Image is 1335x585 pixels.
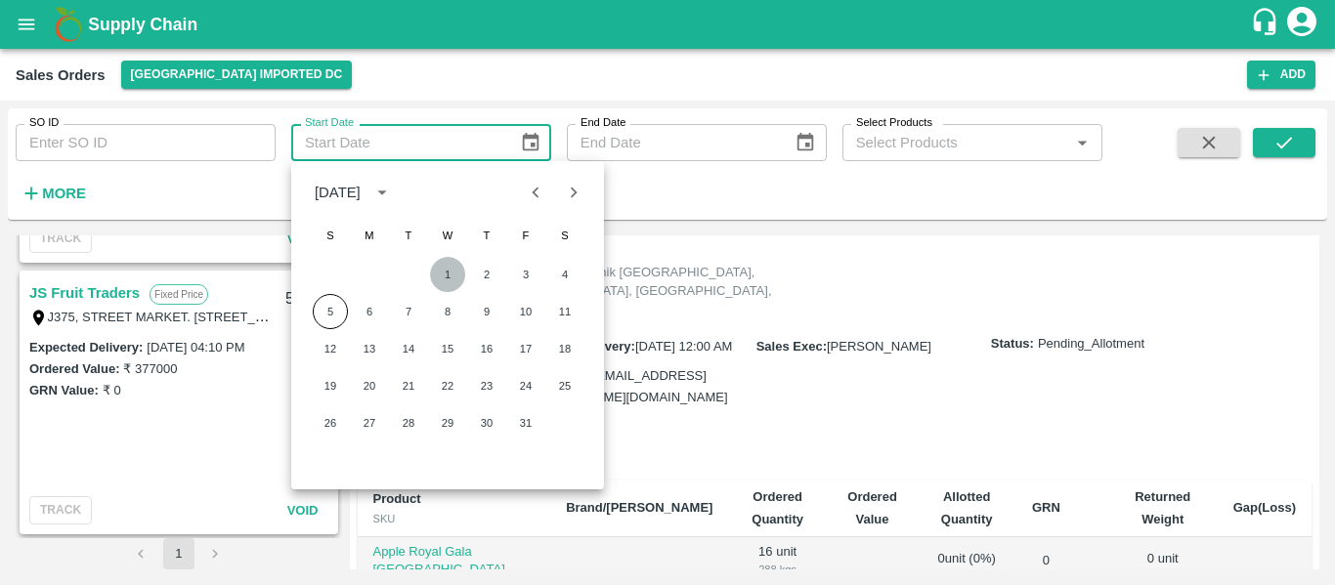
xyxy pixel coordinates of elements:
button: 1 [430,257,465,292]
button: 30 [469,405,504,440]
span: Tuesday [391,216,426,255]
b: Gap(Loss) [1233,500,1296,515]
label: Status: [991,335,1034,354]
button: 21 [391,368,426,403]
button: 27 [352,405,387,440]
span: Sunday [313,216,348,255]
button: open drawer [4,2,49,47]
button: 25 [547,368,582,403]
label: GRN Value: [29,383,99,397]
button: 5 [313,294,348,329]
button: 26 [313,405,348,440]
button: Select DC [121,61,353,89]
div: 550899 [274,276,349,322]
button: 31 [508,405,543,440]
label: Sales Exec : [756,339,827,354]
span: Void [287,231,319,246]
button: 17 [508,331,543,366]
label: Start Date [305,115,354,131]
button: 8 [430,294,465,329]
label: Select Products [856,115,932,131]
button: Open [1069,130,1095,155]
button: Add [1247,61,1315,89]
b: GRN [1032,500,1060,515]
span: [DATE] 12:00 AM [635,339,732,354]
b: Ordered Quantity [752,489,803,525]
button: 20 [352,368,387,403]
button: 9 [469,294,504,329]
button: 3 [508,257,543,292]
button: 7 [391,294,426,329]
label: End Date [581,115,625,131]
span: Saturday [547,216,582,255]
span: Wednesday [430,216,465,255]
span: Friday [508,216,543,255]
button: Previous month [517,174,554,211]
button: 4 [547,257,582,292]
span: Monday [352,216,387,255]
p: Apple Royal Gala [GEOGRAPHIC_DATA] [373,543,536,579]
button: 24 [508,368,543,403]
a: Supply Chain [88,11,1250,38]
b: Product [373,491,421,506]
label: J375, STREET MARKET. [STREET_ADDRESS] [48,309,321,324]
button: 2 [469,257,504,292]
span: Void [287,503,319,518]
button: 28 [391,405,426,440]
button: 19 [313,368,348,403]
button: calendar view is open, switch to year view [366,177,398,208]
b: Supply Chain [88,15,197,34]
button: 10 [508,294,543,329]
p: Fixed Price [150,284,208,305]
div: SKU [373,510,536,527]
input: Start Date [291,124,504,161]
h6: Sales Order Items [358,453,1313,481]
button: 6 [352,294,387,329]
label: ₹ 0 [103,383,121,397]
b: Ordered Value [847,489,897,525]
b: Brand/[PERSON_NAME] [566,500,712,515]
span: Thursday [469,216,504,255]
strong: More [42,186,86,201]
button: page 1 [163,538,194,569]
div: account of current user [1284,4,1319,45]
div: customer-support [1250,7,1284,42]
button: 12 [313,331,348,366]
button: 15 [430,331,465,366]
button: 29 [430,405,465,440]
button: More [16,177,91,210]
button: 16 [469,331,504,366]
label: ₹ 377000 [123,361,177,376]
label: SO ID [29,115,59,131]
button: Choose date [787,124,824,161]
button: 13 [352,331,387,366]
label: Expected Delivery : [29,340,143,355]
button: 14 [391,331,426,366]
button: 11 [547,294,582,329]
span: [EMAIL_ADDRESS][PERSON_NAME][DOMAIN_NAME] [522,368,728,404]
button: 23 [469,368,504,403]
label: [DATE] 04:10 PM [147,340,244,355]
span: [PERSON_NAME] [827,339,931,354]
input: Enter SO ID [16,124,276,161]
input: End Date [567,124,780,161]
b: Returned Weight [1135,489,1190,525]
input: Select Products [848,130,1064,155]
b: Allotted Quantity [941,489,993,525]
a: JS Fruit Traders [29,280,140,306]
button: Choose date [512,124,549,161]
label: Ordered Value: [29,361,119,376]
span: Pending_Allotment [1038,335,1144,354]
button: 22 [430,368,465,403]
button: 18 [547,331,582,366]
div: [DATE] [315,182,361,203]
nav: pagination navigation [123,538,235,569]
button: Next month [555,174,592,211]
div: Sales Orders [16,63,106,88]
img: logo [49,5,88,44]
